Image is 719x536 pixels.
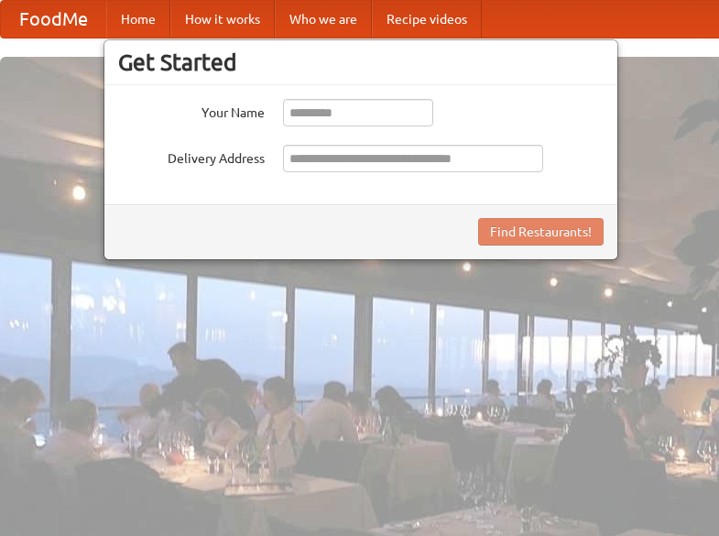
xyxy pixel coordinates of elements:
[170,1,275,38] a: How it works
[372,1,482,38] a: Recipe videos
[478,218,604,246] button: Find Restaurants!
[118,99,265,122] label: Your Name
[106,1,170,38] a: Home
[1,1,106,38] a: FoodMe
[118,145,265,168] label: Delivery Address
[275,1,372,38] a: Who we are
[118,49,604,76] h3: Get Started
